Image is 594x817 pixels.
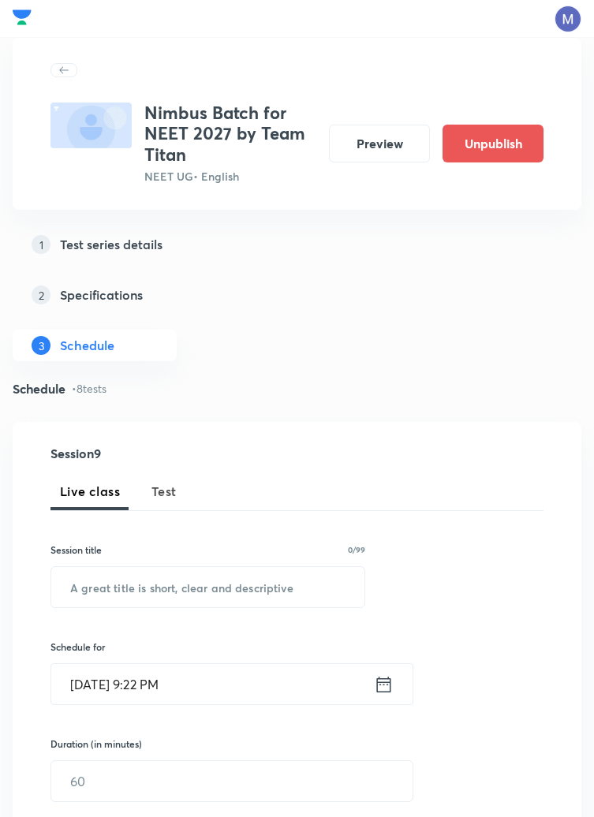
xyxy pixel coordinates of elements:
[144,103,316,165] h3: Nimbus Batch for NEET 2027 by Team Titan
[144,168,316,185] p: NEET UG • English
[13,279,581,311] a: 2Specifications
[348,546,365,554] p: 0/99
[329,125,430,162] button: Preview
[50,640,365,654] h6: Schedule for
[72,380,106,397] p: • 8 tests
[13,6,32,33] a: Company Logo
[60,336,114,355] h5: Schedule
[51,761,413,801] input: 60
[13,6,32,29] img: Company Logo
[555,6,581,32] img: Mangilal Choudhary
[50,103,132,148] img: fallback-thumbnail.png
[51,567,364,607] input: A great title is short, clear and descriptive
[60,285,143,304] h5: Specifications
[32,336,50,355] p: 3
[443,125,544,162] button: Unpublish
[60,482,120,501] span: Live class
[151,482,177,501] span: Test
[50,543,102,557] h6: Session title
[13,382,65,395] h4: Schedule
[50,447,305,460] h4: Session 9
[32,235,50,254] p: 1
[13,229,581,260] a: 1Test series details
[50,737,142,751] h6: Duration (in minutes)
[32,285,50,304] p: 2
[60,235,163,254] h5: Test series details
